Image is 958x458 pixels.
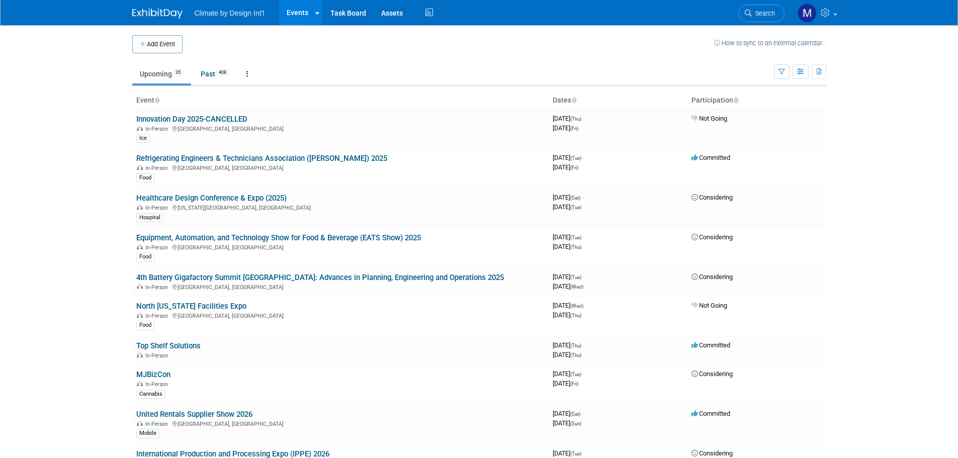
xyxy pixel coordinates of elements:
span: [DATE] [553,302,586,309]
span: (Tue) [570,372,581,377]
div: [US_STATE][GEOGRAPHIC_DATA], [GEOGRAPHIC_DATA] [136,203,545,211]
a: 4th Battery Gigafactory Summit [GEOGRAPHIC_DATA]: Advances in Planning, Engineering and Operation... [136,273,504,282]
span: (Tue) [570,235,581,240]
span: In-Person [145,421,171,427]
img: In-Person Event [137,126,143,131]
div: [GEOGRAPHIC_DATA], [GEOGRAPHIC_DATA] [136,243,545,251]
span: Considering [691,370,733,378]
span: [DATE] [553,233,584,241]
span: [DATE] [553,124,578,132]
span: In-Person [145,284,171,291]
span: [DATE] [553,311,581,319]
div: [GEOGRAPHIC_DATA], [GEOGRAPHIC_DATA] [136,419,545,427]
span: (Wed) [570,303,583,309]
span: In-Person [145,126,171,132]
a: How to sync to an external calendar... [714,39,826,47]
span: (Fri) [570,165,578,170]
span: [DATE] [553,273,584,281]
div: [GEOGRAPHIC_DATA], [GEOGRAPHIC_DATA] [136,124,545,132]
div: Ice [136,134,150,143]
a: Sort by Event Name [154,96,159,104]
button: Add Event [132,35,183,53]
span: [DATE] [553,341,584,349]
span: Climate by Design Int'l [195,9,265,17]
span: (Thu) [570,313,581,318]
span: (Tue) [570,155,581,161]
img: In-Person Event [137,165,143,170]
span: [DATE] [553,163,578,171]
th: Event [132,92,549,109]
a: North [US_STATE] Facilities Expo [136,302,246,311]
span: In-Person [145,313,171,319]
span: [DATE] [553,410,583,417]
a: MJBizCon [136,370,170,379]
span: (Sat) [570,411,580,417]
span: - [583,341,584,349]
div: Mobile [136,429,159,438]
span: (Thu) [570,352,581,358]
span: In-Person [145,381,171,388]
div: Food [136,173,154,182]
span: (Tue) [570,451,581,456]
a: United Rentals Supplier Show 2026 [136,410,252,419]
span: [DATE] [553,194,583,201]
span: Committed [691,341,730,349]
span: [DATE] [553,203,581,211]
span: (Thu) [570,116,581,122]
img: In-Person Event [137,421,143,426]
span: (Wed) [570,284,583,290]
span: [DATE] [553,115,584,122]
span: [DATE] [553,449,584,457]
a: Innovation Day 2025-CANCELLED [136,115,247,124]
span: In-Person [145,165,171,171]
img: Michelle Jones [798,4,817,23]
div: Food [136,321,154,330]
a: Search [738,5,785,22]
span: Not Going [691,302,727,309]
span: In-Person [145,244,171,251]
span: (Sun) [570,421,581,426]
th: Participation [687,92,826,109]
a: Refrigerating Engineers & Technicians Association ([PERSON_NAME]) 2025 [136,154,387,163]
img: In-Person Event [137,352,143,357]
div: [GEOGRAPHIC_DATA], [GEOGRAPHIC_DATA] [136,311,545,319]
img: ExhibitDay [132,9,183,19]
span: In-Person [145,205,171,211]
span: Committed [691,154,730,161]
span: - [582,410,583,417]
span: - [583,273,584,281]
span: [DATE] [553,380,578,387]
div: [GEOGRAPHIC_DATA], [GEOGRAPHIC_DATA] [136,283,545,291]
span: 408 [216,69,229,76]
span: (Fri) [570,126,578,131]
a: Top Shelf Solutions [136,341,201,350]
img: In-Person Event [137,205,143,210]
span: Search [752,10,775,17]
a: Upcoming35 [132,64,191,83]
span: (Thu) [570,343,581,348]
span: [DATE] [553,370,584,378]
span: [DATE] [553,351,581,358]
span: (Sat) [570,195,580,201]
a: Sort by Start Date [571,96,576,104]
span: In-Person [145,352,171,359]
span: 35 [172,69,184,76]
img: In-Person Event [137,244,143,249]
span: Considering [691,449,733,457]
div: Food [136,252,154,261]
img: In-Person Event [137,381,143,386]
a: Equipment, Automation, and Technology Show for Food & Beverage (EATS Show) 2025 [136,233,421,242]
div: [GEOGRAPHIC_DATA], [GEOGRAPHIC_DATA] [136,163,545,171]
span: (Tue) [570,205,581,210]
span: Considering [691,273,733,281]
img: In-Person Event [137,284,143,289]
span: - [583,233,584,241]
span: (Tue) [570,274,581,280]
span: (Fri) [570,381,578,387]
span: - [582,194,583,201]
div: Hospital [136,213,163,222]
span: Committed [691,410,730,417]
a: Sort by Participation Type [733,96,738,104]
span: - [585,302,586,309]
span: - [583,154,584,161]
